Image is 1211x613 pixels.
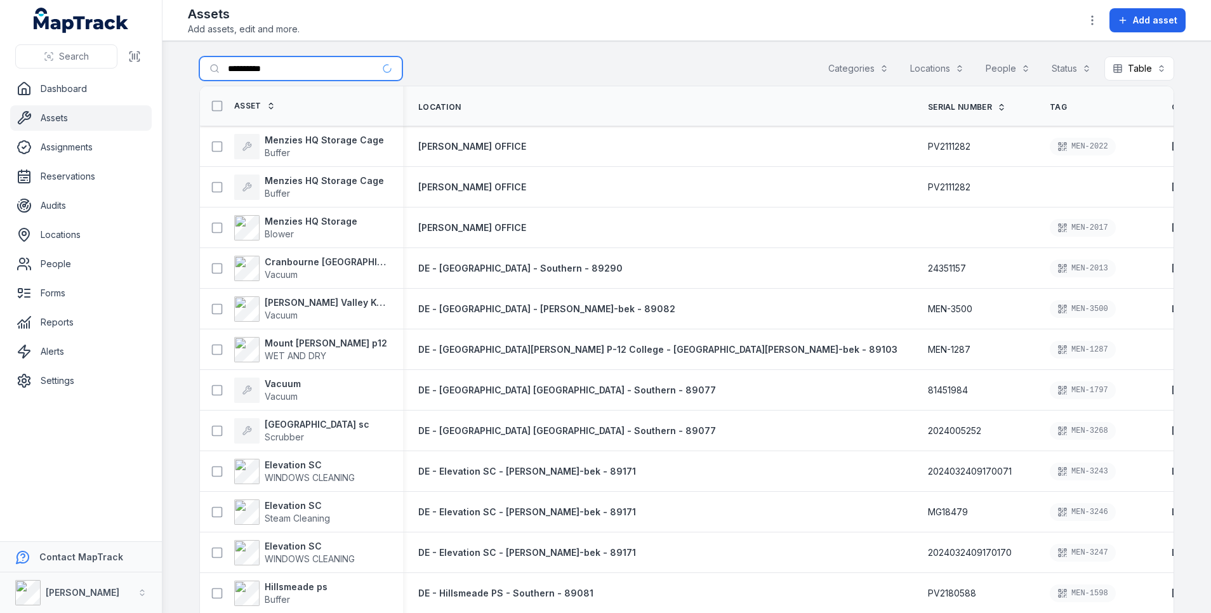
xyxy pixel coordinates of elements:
a: Forms [10,280,152,306]
button: Search [15,44,117,69]
a: [PERSON_NAME] OFFICE [418,181,526,194]
strong: Menzies HQ Storage Cage [265,134,384,147]
strong: Menzies HQ Storage [265,215,357,228]
button: Table [1104,56,1174,81]
span: DE - [GEOGRAPHIC_DATA] [GEOGRAPHIC_DATA] - Southern - 89077 [418,385,716,395]
span: Steam Cleaning [265,513,330,524]
a: DE - [GEOGRAPHIC_DATA] - [PERSON_NAME]-bek - 89082 [418,303,675,315]
span: Vacuum [265,310,298,320]
a: DE - Hillsmeade PS - Southern - 89081 [418,587,593,600]
a: [GEOGRAPHIC_DATA] scScrubber [234,418,369,444]
span: DE - [GEOGRAPHIC_DATA] [GEOGRAPHIC_DATA] - Southern - 89077 [418,425,716,436]
div: MEN-1598 [1050,584,1116,602]
strong: [PERSON_NAME] [46,587,119,598]
span: MG18479 [928,506,968,518]
strong: Mount [PERSON_NAME] p12 [265,337,387,350]
span: DE - [GEOGRAPHIC_DATA][PERSON_NAME] P-12 College - [GEOGRAPHIC_DATA][PERSON_NAME]-bek - 89103 [418,344,897,355]
a: DE - [GEOGRAPHIC_DATA] [GEOGRAPHIC_DATA] - Southern - 89077 [418,425,716,437]
a: VacuumVacuum [234,378,301,403]
span: Vacuum [265,269,298,280]
span: 24351157 [928,262,966,275]
span: PV2111282 [928,140,970,153]
span: [PERSON_NAME] OFFICE [418,222,526,233]
span: 2024005252 [928,425,981,437]
a: Elevation SCWINDOWS CLEANING [234,459,355,484]
span: DE - Hillsmeade PS - Southern - 89081 [418,588,593,598]
strong: Elevation SC [265,459,355,471]
a: DE - [GEOGRAPHIC_DATA] [GEOGRAPHIC_DATA] - Southern - 89077 [418,384,716,397]
span: Buffer [265,188,290,199]
a: Elevation SCSteam Cleaning [234,499,330,525]
a: Asset [234,101,275,111]
a: Hillsmeade psBuffer [234,581,328,606]
button: People [977,56,1038,81]
a: DE - Elevation SC - [PERSON_NAME]-bek - 89171 [418,546,636,559]
button: Locations [902,56,972,81]
strong: Contact MapTrack [39,551,123,562]
span: Asset [234,101,261,111]
a: Reports [10,310,152,335]
span: PV2180588 [928,587,976,600]
span: Blower [265,228,294,239]
strong: Menzies HQ Storage Cage [265,175,384,187]
span: DE - Elevation SC - [PERSON_NAME]-bek - 89171 [418,506,636,517]
strong: Hillsmeade ps [265,581,328,593]
span: WET AND DRY [265,350,326,361]
strong: Elevation SC [265,540,355,553]
a: DE - Elevation SC - [PERSON_NAME]-bek - 89171 [418,506,636,518]
a: [PERSON_NAME] OFFICE [418,140,526,153]
span: WINDOWS CLEANING [265,553,355,564]
span: Add asset [1133,14,1177,27]
span: DE - Elevation SC - [PERSON_NAME]-bek - 89171 [418,466,636,477]
a: Locations [10,222,152,247]
span: DE - Elevation SC - [PERSON_NAME]-bek - 89171 [418,547,636,558]
div: MEN-3247 [1050,544,1116,562]
strong: Elevation SC [265,499,330,512]
div: MEN-2013 [1050,260,1116,277]
a: DE - Elevation SC - [PERSON_NAME]-bek - 89171 [418,465,636,478]
span: MEN-1287 [928,343,970,356]
div: MEN-3243 [1050,463,1116,480]
span: Vacuum [265,391,298,402]
span: PV2111282 [928,181,970,194]
span: Buffer [265,594,290,605]
a: Alerts [10,339,152,364]
div: MEN-2017 [1050,219,1116,237]
span: Location [418,102,461,112]
span: MEN-3500 [928,303,972,315]
div: MEN-1797 [1050,381,1116,399]
div: MEN-2022 [1050,138,1116,155]
strong: Cranbourne [GEOGRAPHIC_DATA] [265,256,388,268]
span: Scrubber [265,432,304,442]
div: MEN-3500 [1050,300,1116,318]
strong: [GEOGRAPHIC_DATA] sc [265,418,369,431]
span: WINDOWS CLEANING [265,472,355,483]
button: Status [1043,56,1099,81]
span: 2024032409170071 [928,465,1012,478]
span: 81451984 [928,384,968,397]
a: People [10,251,152,277]
span: 2024032409170170 [928,546,1012,559]
a: Dashboard [10,76,152,102]
a: [PERSON_NAME] Valley KororoitVacuum [234,296,388,322]
button: Categories [820,56,897,81]
a: Cranbourne [GEOGRAPHIC_DATA]Vacuum [234,256,388,281]
a: Assignments [10,135,152,160]
span: [PERSON_NAME] OFFICE [418,141,526,152]
span: Tag [1050,102,1067,112]
strong: [PERSON_NAME] Valley Kororoit [265,296,388,309]
span: [PERSON_NAME] OFFICE [418,181,526,192]
strong: Vacuum [265,378,301,390]
a: Menzies HQ Storage CageBuffer [234,175,384,200]
div: MEN-1287 [1050,341,1116,359]
span: DE - [GEOGRAPHIC_DATA] - [PERSON_NAME]-bek - 89082 [418,303,675,314]
span: Serial Number [928,102,992,112]
span: Buffer [265,147,290,158]
a: Reservations [10,164,152,189]
a: DE - [GEOGRAPHIC_DATA] - Southern - 89290 [418,262,623,275]
a: DE - [GEOGRAPHIC_DATA][PERSON_NAME] P-12 College - [GEOGRAPHIC_DATA][PERSON_NAME]-bek - 89103 [418,343,897,356]
a: Menzies HQ StorageBlower [234,215,357,241]
span: Search [59,50,89,63]
span: DE - [GEOGRAPHIC_DATA] - Southern - 89290 [418,263,623,274]
a: Assets [10,105,152,131]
